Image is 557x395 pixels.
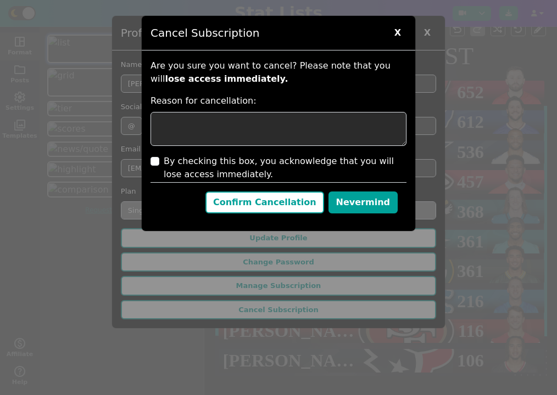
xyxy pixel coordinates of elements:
p: Are you sure you want to cancel? Please note that you will [151,59,406,86]
label: Reason for cancellation: [151,94,257,108]
span: X [389,25,406,41]
label: By checking this box, you acknowledge that you will lose access immediately. [164,155,406,181]
h5: Cancel Subscription [151,25,259,41]
button: Nevermind [328,191,398,213]
strong: lose access immediately. [165,74,288,84]
button: Confirm Cancellation [205,191,324,213]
